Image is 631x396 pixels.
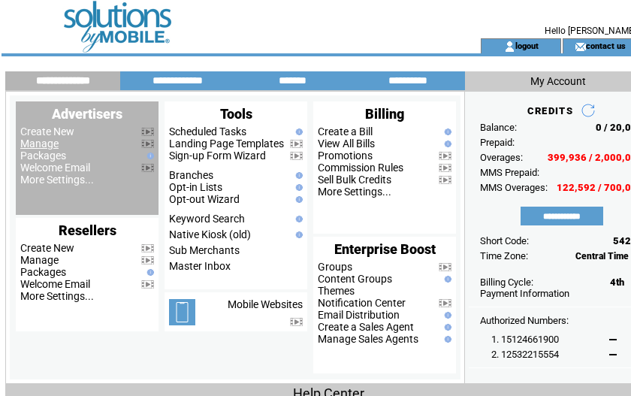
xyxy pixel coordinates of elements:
[141,280,154,289] img: video.png
[169,169,213,181] a: Branches
[20,138,59,150] a: Manage
[441,312,451,319] img: help.gif
[292,172,303,179] img: help.gif
[491,349,559,360] span: 2. 12532215554
[59,222,116,238] span: Resellers
[527,105,573,116] span: CREDITS
[292,128,303,135] img: help.gif
[439,164,451,172] img: video.png
[441,324,451,331] img: help.gif
[141,164,154,172] img: video.png
[610,277,624,288] span: 4th
[480,277,533,288] span: Billing Cycle:
[220,106,252,122] span: Tools
[586,41,626,50] a: contact us
[20,162,90,174] a: Welcome Email
[318,150,373,162] a: Promotions
[441,128,451,135] img: help.gif
[20,125,74,138] a: Create New
[515,41,539,50] a: logout
[318,138,375,150] a: View All Bills
[52,106,122,122] span: Advertisers
[169,193,240,205] a: Opt-out Wizard
[290,152,303,160] img: video.png
[318,186,391,198] a: More Settings...
[20,174,94,186] a: More Settings...
[228,298,303,310] a: Mobile Websites
[318,273,392,285] a: Content Groups
[439,176,451,184] img: video.png
[292,196,303,203] img: help.gif
[439,152,451,160] img: video.png
[318,261,352,273] a: Groups
[169,213,245,225] a: Keyword Search
[365,106,404,122] span: Billing
[20,290,94,302] a: More Settings...
[292,231,303,238] img: help.gif
[441,336,451,343] img: help.gif
[20,150,66,162] a: Packages
[480,122,517,133] span: Balance:
[480,235,529,246] span: Short Code:
[480,152,523,163] span: Overages:
[441,276,451,283] img: help.gif
[480,315,569,326] span: Authorized Numbers:
[480,288,569,299] a: Payment Information
[530,75,586,87] span: My Account
[169,244,240,256] a: Sub Merchants
[169,228,251,240] a: Native Kiosk (old)
[292,184,303,191] img: help.gif
[169,299,195,325] img: mobile-websites.png
[141,256,154,265] img: video.png
[20,266,66,278] a: Packages
[141,244,154,252] img: video.png
[169,125,246,138] a: Scheduled Tasks
[292,216,303,222] img: help.gif
[504,41,515,53] img: account_icon.gif
[334,241,436,257] span: Enterprise Boost
[318,162,403,174] a: Commission Rules
[318,285,355,297] a: Themes
[318,333,418,345] a: Manage Sales Agents
[318,321,414,333] a: Create a Sales Agent
[143,269,154,276] img: help.gif
[20,278,90,290] a: Welcome Email
[290,140,303,148] img: video.png
[318,297,406,309] a: Notification Center
[169,150,266,162] a: Sign-up Form Wizard
[439,299,451,307] img: video.png
[491,334,559,345] span: 1. 15124661900
[169,181,222,193] a: Opt-in Lists
[318,309,400,321] a: Email Distribution
[318,125,373,138] a: Create a Bill
[575,251,629,261] span: Central Time
[441,141,451,147] img: help.gif
[439,263,451,271] img: video.png
[141,140,154,148] img: video.png
[318,174,391,186] a: Sell Bulk Credits
[20,254,59,266] a: Manage
[143,153,154,159] img: help.gif
[480,137,515,148] span: Prepaid:
[20,242,74,254] a: Create New
[290,318,303,326] img: video.png
[575,41,586,53] img: contact_us_icon.gif
[480,182,548,193] span: MMS Overages:
[169,260,231,272] a: Master Inbox
[480,167,539,178] span: MMS Prepaid:
[141,128,154,136] img: video.png
[169,138,284,150] a: Landing Page Templates
[480,250,528,261] span: Time Zone:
